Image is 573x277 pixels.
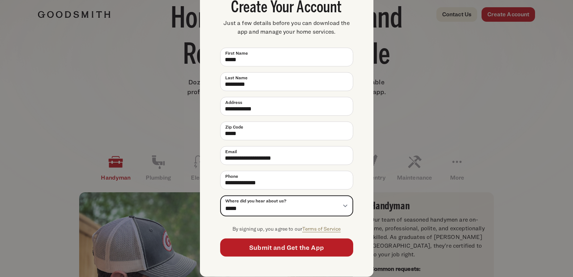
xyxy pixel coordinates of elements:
[302,225,341,231] a: Terms of Service
[225,74,248,81] span: Last Name
[220,224,353,233] p: By signing up, you agree to our
[220,239,353,257] button: Submit and Get the App
[225,148,237,155] span: Email
[225,50,248,56] span: First Name
[225,197,286,204] span: Where did you hear about us?
[220,18,353,36] span: Just a few details before you can download the app and manage your home services.
[225,123,243,130] span: Zip Code
[225,99,242,105] span: Address
[225,173,238,179] span: Phone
